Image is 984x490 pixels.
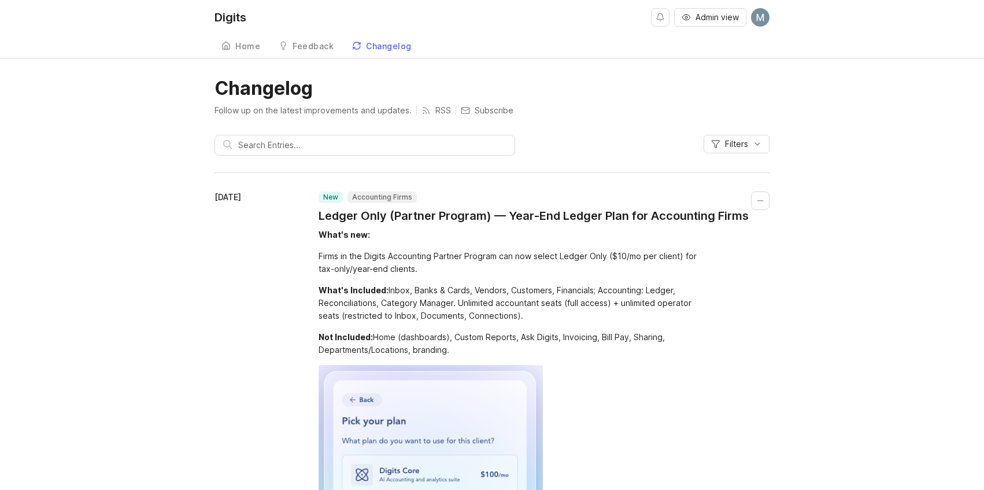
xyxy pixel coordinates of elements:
[214,35,267,58] a: Home
[461,105,513,116] button: Subscribe
[651,8,669,27] button: Notifications
[214,192,241,202] time: [DATE]
[345,35,419,58] a: Changelog
[366,42,412,50] div: Changelog
[319,250,712,275] div: Firms in the Digits Accounting Partner Program can now select Ledger Only ($10/mo per client) for...
[235,42,260,50] div: Home
[323,193,338,202] p: new
[674,8,746,27] button: Admin view
[421,105,451,116] a: RSS
[319,285,389,295] div: What's Included:
[238,139,506,152] input: Search Entries...
[319,331,712,356] div: Home (dashboards), Custom Reports, Ask Digits, Invoicing, Bill Pay, Sharing, Departments/Location...
[319,208,749,224] a: Ledger Only (Partner Program) — Year-End Ledger Plan for Accounting Firms
[696,12,739,23] span: Admin view
[751,191,770,210] button: Collapse changelog entry
[214,77,770,100] h1: Changelog
[214,12,246,23] div: Digits
[293,42,334,50] div: Feedback
[725,138,748,150] span: Filters
[352,193,412,202] p: Accounting Firms
[319,332,373,342] div: Not Included:
[435,105,451,116] p: RSS
[319,230,370,240] div: What's new:
[704,135,770,153] button: Filters
[319,284,712,322] div: Inbox, Banks & Cards, Vendors, Customers, Financials; Accounting: Ledger, Reconciliations, Catego...
[751,8,770,27] img: Michelle Henley
[214,105,412,116] p: Follow up on the latest improvements and updates.
[272,35,341,58] a: Feedback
